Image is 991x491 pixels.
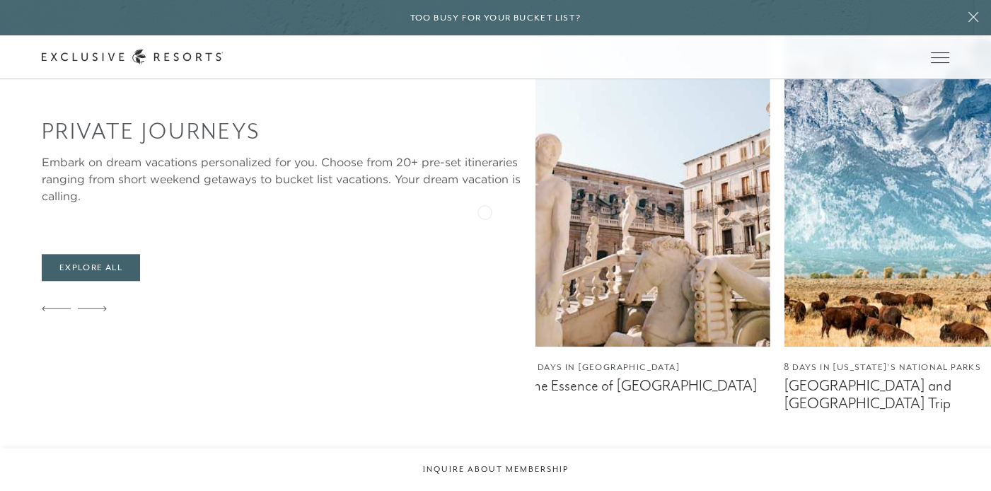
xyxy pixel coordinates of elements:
figcaption: 10 Days in [GEOGRAPHIC_DATA] [525,361,770,374]
iframe: Qualified Messenger [926,426,991,491]
div: Embark on dream vacations personalized for you. Choose from 20+ pre-set itineraries ranging from ... [42,154,522,204]
figcaption: The Essence of [GEOGRAPHIC_DATA] [525,377,770,395]
a: Explore All [42,254,140,281]
h6: Too busy for your bucket list? [410,11,581,25]
button: Open navigation [931,52,949,62]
